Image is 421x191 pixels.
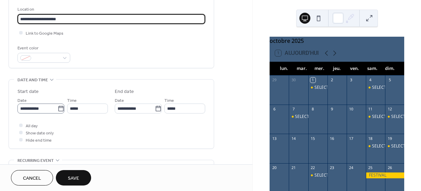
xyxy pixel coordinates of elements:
div: SELECTIF [372,85,389,91]
button: Cancel [11,170,53,186]
div: 14 [291,136,296,141]
span: Recurring event [17,157,54,164]
div: SELECTIF [314,172,332,178]
div: SELECTIF [366,114,385,120]
span: Date [115,97,124,104]
div: 26 [387,165,392,170]
div: 8 [310,107,315,112]
div: Start date [17,88,39,95]
div: SELECTIF [385,114,404,120]
div: mer. [310,62,328,75]
span: Date and time [17,76,48,84]
div: 22 [310,165,315,170]
div: SELECTIF [295,114,312,120]
div: 18 [368,136,373,141]
div: 5 [387,77,392,83]
div: lun. [275,62,293,75]
span: Link to Google Maps [26,30,63,37]
div: 4 [368,77,373,83]
div: SELECTIF [372,143,389,149]
div: SELECTIF [391,143,409,149]
div: SELECTIF [289,114,308,120]
div: 11 [368,107,373,112]
div: 1 [310,77,315,83]
div: 2 [330,77,335,83]
span: Save [68,175,79,182]
div: 20 [272,165,277,170]
div: 23 [330,165,335,170]
div: Location [17,6,204,13]
div: 15 [310,136,315,141]
div: 12 [387,107,392,112]
div: 10 [349,107,354,112]
span: Cancel [23,175,41,182]
div: SELECTIF [385,143,404,149]
div: sam. [363,62,381,75]
button: Save [56,170,91,186]
div: 19 [387,136,392,141]
div: 29 [272,77,277,83]
div: SELECTIF [314,85,332,91]
div: 17 [349,136,354,141]
div: SELECTIF [308,172,327,178]
div: octobre 2025 [270,37,404,45]
div: jeu. [328,62,346,75]
div: 21 [291,165,296,170]
div: SELECTIF [366,143,385,149]
span: Time [164,97,174,104]
div: 6 [272,107,277,112]
div: 13 [272,136,277,141]
div: 3 [349,77,354,83]
div: End date [115,88,134,95]
div: SELECTIF [391,114,409,120]
span: Time [67,97,77,104]
div: SELECTIF [372,114,389,120]
div: Event color [17,45,69,52]
div: SELECTIF [366,85,385,91]
div: 24 [349,165,354,170]
div: 25 [368,165,373,170]
span: Hide end time [26,137,52,144]
div: 9 [330,107,335,112]
div: 7 [291,107,296,112]
div: dim. [381,62,399,75]
span: Show date only [26,130,54,137]
span: All day [26,122,38,130]
div: mar. [293,62,311,75]
div: FESTIVAL [366,172,404,178]
div: 16 [330,136,335,141]
div: ven. [346,62,363,75]
div: SELECTIF [308,85,327,91]
span: Date [17,97,27,104]
div: 30 [291,77,296,83]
